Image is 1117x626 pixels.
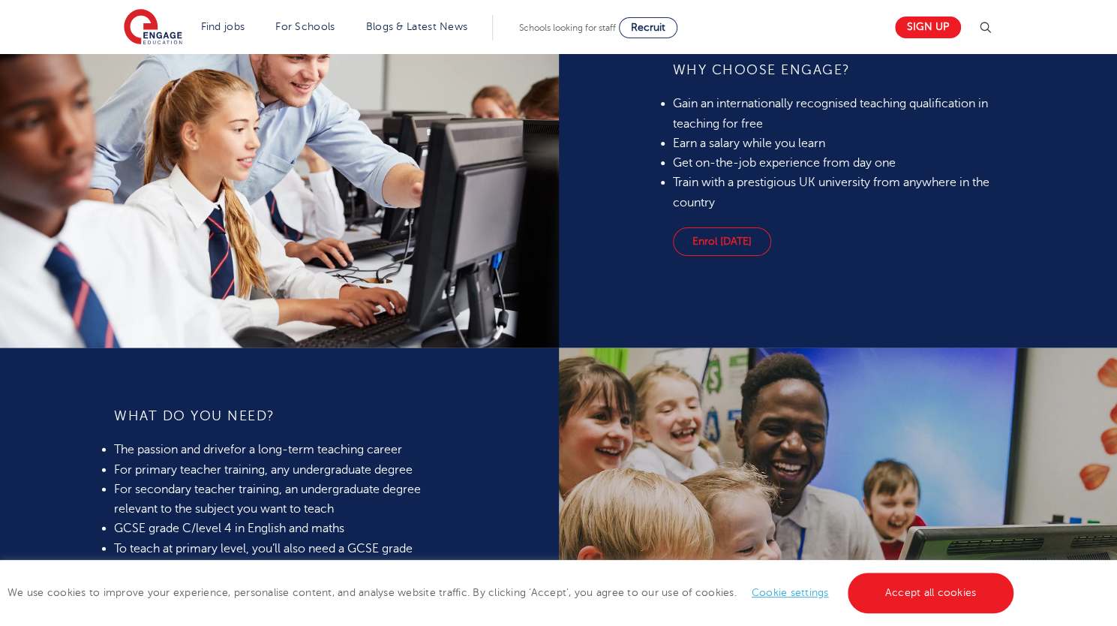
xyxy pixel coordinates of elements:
[848,573,1014,613] a: Accept all cookies
[114,459,444,479] li: For primary teacher training, any undergraduate degree
[619,17,677,38] a: Recruit
[519,23,616,33] span: Schools looking for staff
[201,21,245,32] a: Find jobs
[114,519,444,538] li: GCSE grade C/level 4 in English and maths
[114,407,444,425] h4: What do you need?
[752,587,829,598] a: Cookie settings
[230,443,402,456] span: for a long-term teaching career
[8,587,1017,598] span: We use cookies to improve your experience, personalise content, and analyse website traffic. By c...
[673,227,771,256] a: Enrol [DATE]
[673,153,1003,173] li: Get on-the-job experience from day one
[673,173,1003,212] li: Train with a prestigious UK university from anywhere in the country
[124,9,182,47] img: Engage Education
[673,61,1003,79] h4: WHY CHOOSE ENGAGE?
[673,134,1003,153] li: Earn a salary while you learn
[114,541,413,574] span: To teach at primary level, you’ll also need a GCSE grade C/level 4 (or equivalent) in science
[114,479,444,519] li: For secondary teacher training, an undergraduate degree relevant to the subject you want to teach
[114,440,444,459] li: The passion and drive
[895,17,961,38] a: Sign up
[275,21,335,32] a: For Schools
[673,94,1003,134] li: Gain an internationally recognised teaching qualification in teaching for free
[366,21,468,32] a: Blogs & Latest News
[631,22,665,33] span: Recruit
